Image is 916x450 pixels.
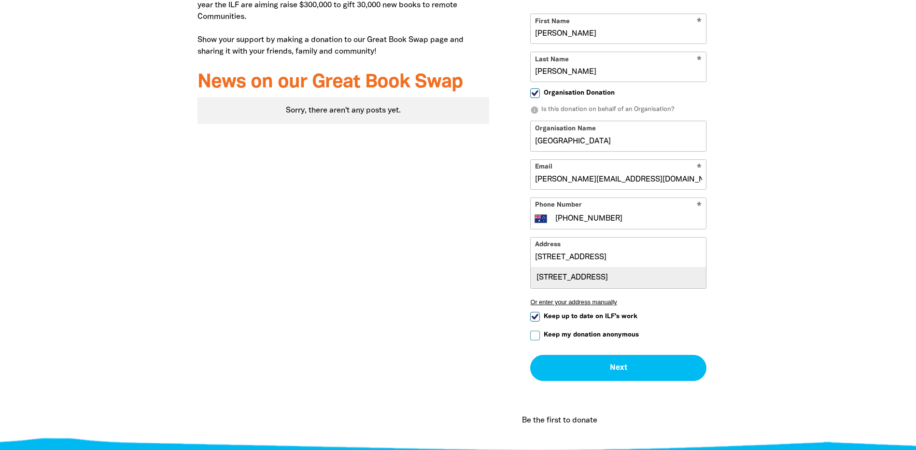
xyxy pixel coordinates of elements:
i: Required [697,202,702,211]
input: Organisation Donation [530,88,540,98]
span: Organisation Donation [544,88,615,98]
input: Keep my donation anonymous [530,331,540,340]
span: Keep up to date on ILF's work [544,312,637,321]
i: info [530,106,539,114]
span: Keep my donation anonymous [544,330,639,339]
div: Donation stream [518,403,719,438]
div: Sorry, there aren't any posts yet. [197,97,490,124]
p: Be the first to donate [522,415,597,426]
div: [STREET_ADDRESS] [531,267,706,288]
h3: News on our Great Book Swap [197,72,490,93]
input: Keep up to date on ILF's work [530,312,540,322]
p: Is this donation on behalf of an Organisation? [530,105,706,115]
div: Paginated content [197,97,490,124]
button: Or enter your address manually [530,298,706,306]
button: Next [530,355,706,381]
